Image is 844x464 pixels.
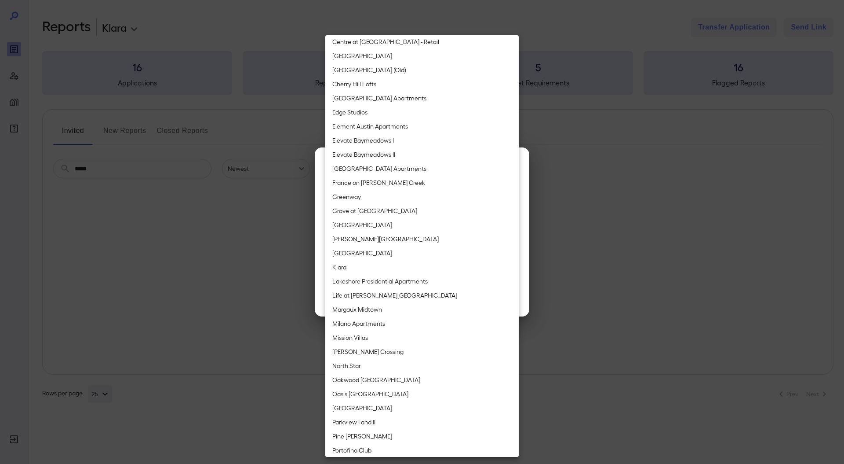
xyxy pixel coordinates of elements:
li: Elevate Baymeadows II [325,147,519,162]
li: Margaux Midtown [325,302,519,317]
li: Lakeshore Presidential Apartments [325,274,519,288]
li: [GEOGRAPHIC_DATA] [325,218,519,232]
li: France on [PERSON_NAME] Creek [325,176,519,190]
li: [GEOGRAPHIC_DATA] (Old) [325,63,519,77]
li: Edge Studios [325,105,519,119]
li: [GEOGRAPHIC_DATA] [325,401,519,415]
li: Portofino Club [325,443,519,457]
li: [PERSON_NAME][GEOGRAPHIC_DATA] [325,232,519,246]
li: Parkview I and II [325,415,519,429]
li: Element Austin Apartments [325,119,519,133]
li: North Star [325,359,519,373]
li: Life at [PERSON_NAME][GEOGRAPHIC_DATA] [325,288,519,302]
li: Elevate Baymeadows I [325,133,519,147]
li: Oakwood [GEOGRAPHIC_DATA] [325,373,519,387]
li: Centre at [GEOGRAPHIC_DATA] - Retail [325,35,519,49]
li: [GEOGRAPHIC_DATA] Apartments [325,162,519,176]
li: Pine [PERSON_NAME] [325,429,519,443]
li: Milano Apartments [325,317,519,331]
li: Cherry Hill Lofts [325,77,519,91]
li: Mission Villas [325,331,519,345]
li: [GEOGRAPHIC_DATA] [325,49,519,63]
li: [PERSON_NAME] Crossing [325,345,519,359]
li: Grove at [GEOGRAPHIC_DATA] [325,204,519,218]
li: Greenway [325,190,519,204]
li: Oasis [GEOGRAPHIC_DATA] [325,387,519,401]
li: [GEOGRAPHIC_DATA] Apartments [325,91,519,105]
li: Klara [325,260,519,274]
li: [GEOGRAPHIC_DATA] [325,246,519,260]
